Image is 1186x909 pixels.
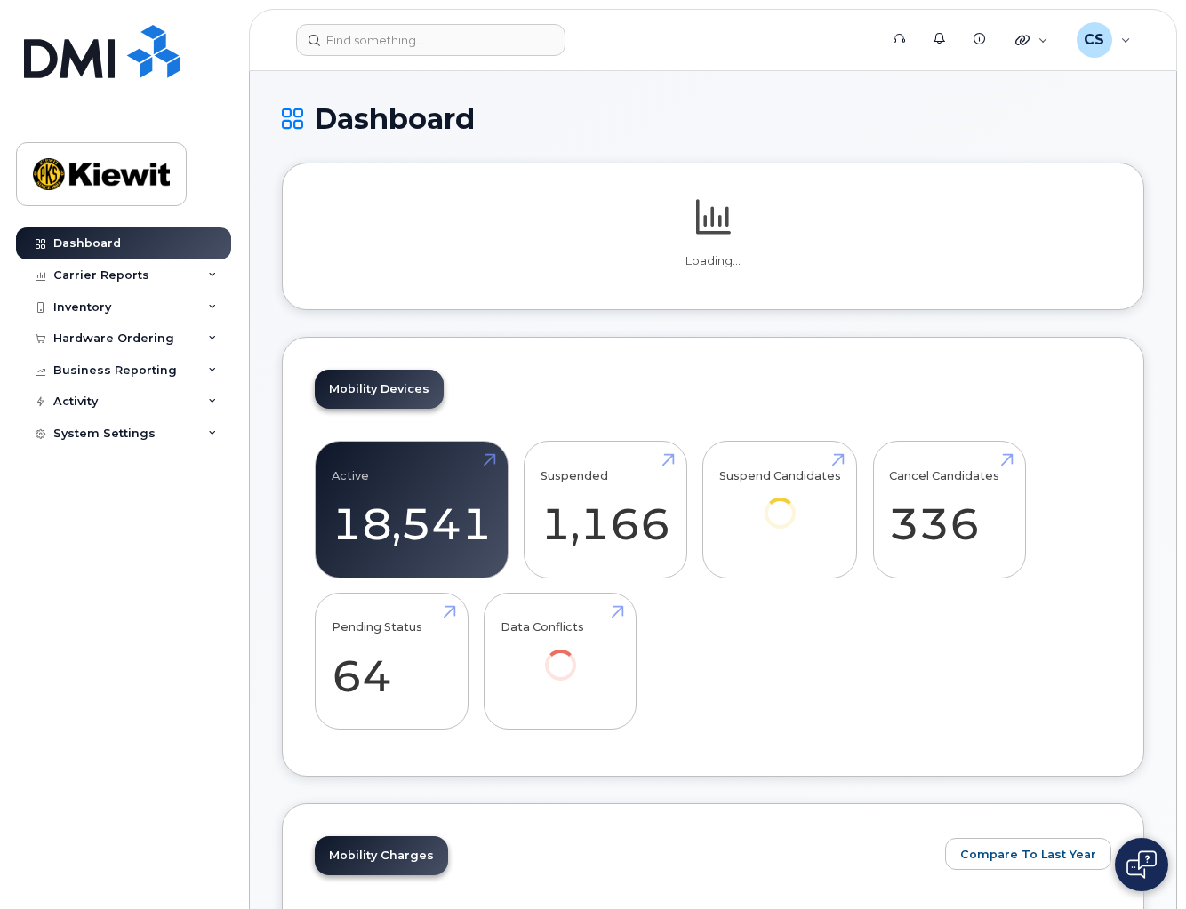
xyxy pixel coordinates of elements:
span: Compare To Last Year [960,846,1096,863]
p: Loading... [315,253,1111,269]
img: Open chat [1126,850,1157,879]
button: Compare To Last Year [945,838,1111,870]
a: Active 18,541 [332,451,492,569]
a: Mobility Devices [315,370,444,409]
a: Mobility Charges [315,836,448,875]
a: Data Conflicts [501,602,621,705]
a: Pending Status 64 [332,602,452,720]
a: Cancel Candidates 336 [889,451,1009,569]
a: Suspended 1,166 [541,451,670,569]
a: Suspend Candidates [719,451,841,554]
h1: Dashboard [282,103,1144,134]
